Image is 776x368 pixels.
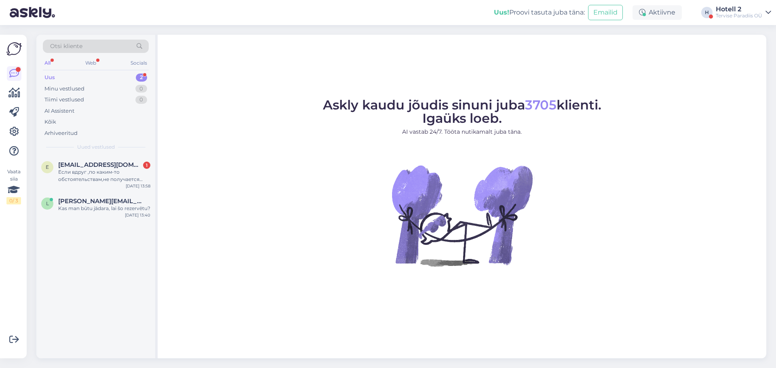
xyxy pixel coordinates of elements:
[701,7,713,18] div: H
[143,162,150,169] div: 1
[46,164,49,170] span: e
[58,168,150,183] div: Если вдруг ,по каким-то обстоятельствам,не получается приехать .Отменить бронирование можно тольк...
[6,168,21,204] div: Vaata siia
[525,97,557,113] span: 3705
[125,212,150,218] div: [DATE] 13:40
[389,143,535,288] img: No Chat active
[323,97,601,126] span: Askly kaudu jõudis sinuni juba klienti. Igaüks loeb.
[494,8,509,16] b: Uus!
[716,13,762,19] div: Tervise Paradiis OÜ
[494,8,585,17] div: Proovi tasuta juba täna:
[129,58,149,68] div: Socials
[323,128,601,136] p: AI vastab 24/7. Tööta nutikamalt juba täna.
[43,58,52,68] div: All
[44,129,78,137] div: Arhiveeritud
[716,6,771,19] a: Hotell 2Tervise Paradiis OÜ
[84,58,98,68] div: Web
[716,6,762,13] div: Hotell 2
[44,74,55,82] div: Uus
[50,42,82,50] span: Otsi kliente
[135,85,147,93] div: 0
[6,197,21,204] div: 0 / 3
[44,96,84,104] div: Tiimi vestlused
[77,143,115,151] span: Uued vestlused
[58,205,150,212] div: Kas man būtu jādara, lai šo rezervētu?
[58,161,142,168] span: elenaholste@gmail.com
[44,107,74,115] div: AI Assistent
[135,96,147,104] div: 0
[136,74,147,82] div: 2
[44,118,56,126] div: Kõik
[126,183,150,189] div: [DATE] 13:58
[588,5,623,20] button: Emailid
[44,85,84,93] div: Minu vestlused
[58,198,142,205] span: lauris@zoomroom.lv
[46,200,49,206] span: l
[633,5,682,20] div: Aktiivne
[6,41,22,57] img: Askly Logo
